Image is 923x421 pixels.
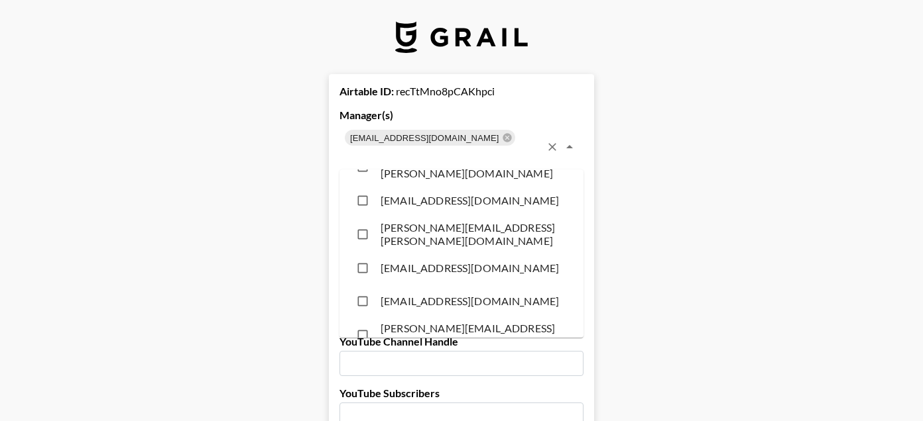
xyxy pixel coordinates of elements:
strong: Airtable ID: [339,85,394,97]
span: [EMAIL_ADDRESS][DOMAIN_NAME] [345,130,505,146]
label: Manager(s) [339,109,584,122]
label: YouTube Channel Handle [339,335,584,348]
img: Grail Talent Logo [395,21,528,53]
button: Close [560,138,579,156]
label: YouTube Subscribers [339,387,584,400]
button: Clear [543,138,562,156]
li: [PERSON_NAME][EMAIL_ADDRESS][DOMAIN_NAME] [339,318,584,352]
div: recTtMno8pCAKhpci [339,85,584,98]
div: [EMAIL_ADDRESS][DOMAIN_NAME] [345,130,515,146]
li: [PERSON_NAME][EMAIL_ADDRESS][PERSON_NAME][DOMAIN_NAME] [339,217,584,252]
li: [EMAIL_ADDRESS][DOMAIN_NAME] [339,285,584,318]
li: [EMAIL_ADDRESS][DOMAIN_NAME] [339,252,584,285]
li: [EMAIL_ADDRESS][DOMAIN_NAME] [339,184,584,217]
